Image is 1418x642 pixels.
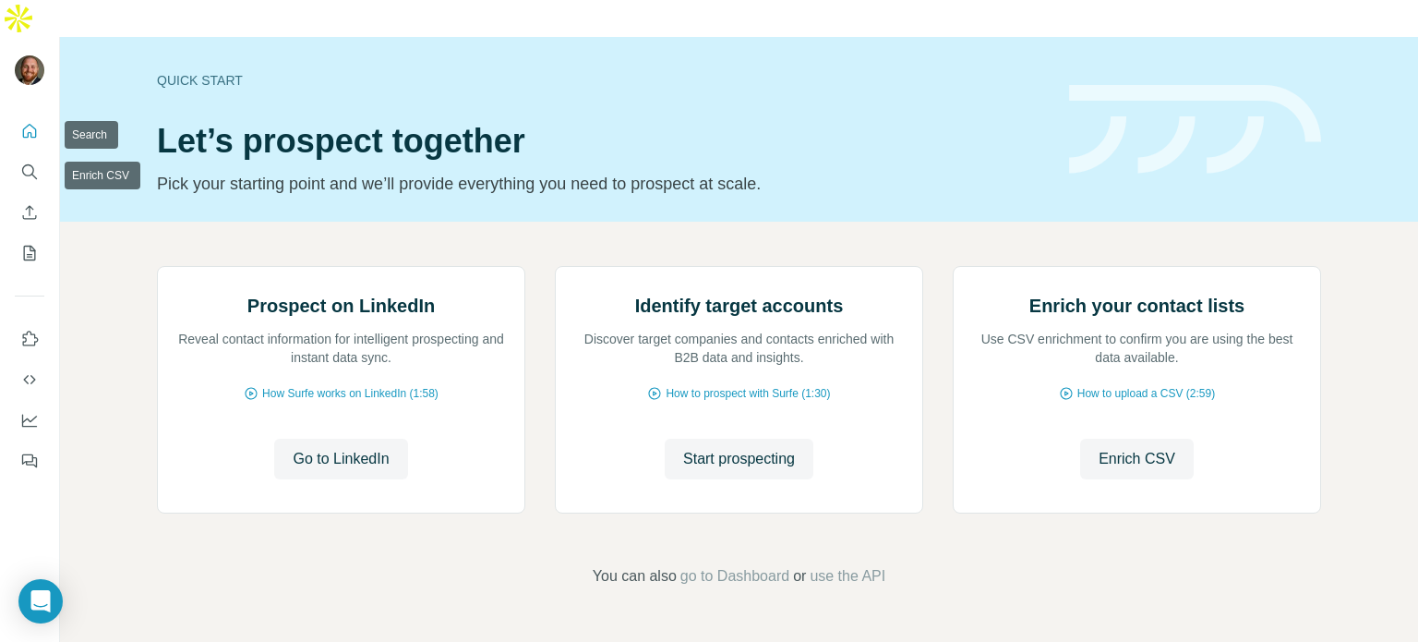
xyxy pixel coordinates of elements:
[972,330,1302,367] p: Use CSV enrichment to confirm you are using the best data available.
[157,71,1047,90] div: Quick start
[1077,385,1215,402] span: How to upload a CSV (2:59)
[176,330,506,367] p: Reveal contact information for intelligent prospecting and instant data sync.
[293,448,389,470] span: Go to LinkedIn
[593,565,677,587] span: You can also
[810,565,885,587] button: use the API
[15,155,44,188] button: Search
[683,448,795,470] span: Start prospecting
[247,293,435,319] h2: Prospect on LinkedIn
[1029,293,1244,319] h2: Enrich your contact lists
[157,123,1047,160] h1: Let’s prospect together
[15,322,44,356] button: Use Surfe on LinkedIn
[15,236,44,270] button: My lists
[1099,448,1175,470] span: Enrich CSV
[793,565,806,587] span: or
[262,385,439,402] span: How Surfe works on LinkedIn (1:58)
[680,565,789,587] button: go to Dashboard
[15,115,44,148] button: Quick start
[15,363,44,396] button: Use Surfe API
[157,171,1047,197] p: Pick your starting point and we’ll provide everything you need to prospect at scale.
[635,293,844,319] h2: Identify target accounts
[665,439,813,479] button: Start prospecting
[15,55,44,85] img: Avatar
[574,330,904,367] p: Discover target companies and contacts enriched with B2B data and insights.
[1069,85,1321,175] img: banner
[15,444,44,478] button: Feedback
[274,439,407,479] button: Go to LinkedIn
[1080,439,1194,479] button: Enrich CSV
[18,579,63,624] div: Open Intercom Messenger
[15,196,44,229] button: Enrich CSV
[666,385,830,402] span: How to prospect with Surfe (1:30)
[15,404,44,437] button: Dashboard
